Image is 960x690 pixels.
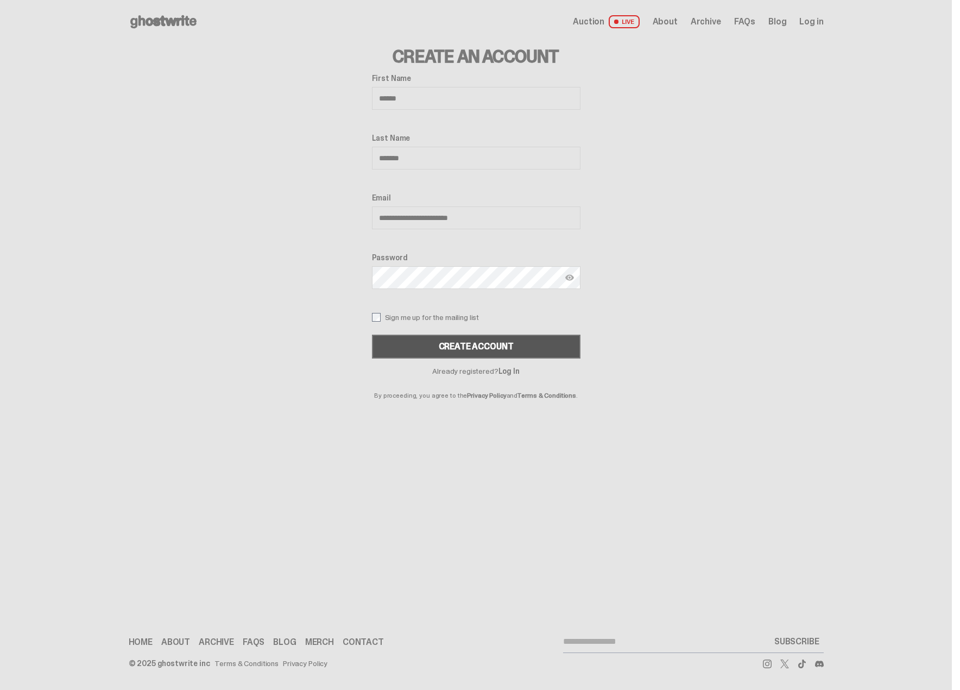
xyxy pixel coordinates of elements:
[283,660,327,667] a: Privacy Policy
[573,15,639,28] a: Auction LIVE
[161,638,190,647] a: About
[498,366,520,376] a: Log In
[768,17,786,26] a: Blog
[372,253,580,262] label: Password
[439,342,514,351] div: Create Account
[372,134,580,142] label: Last Name
[609,15,640,28] span: LIVE
[770,631,824,653] button: SUBSCRIBE
[243,638,264,647] a: FAQs
[372,74,580,83] label: First Name
[372,375,580,399] p: By proceeding, you agree to the and .
[734,17,755,26] a: FAQs
[573,17,604,26] span: Auction
[691,17,721,26] a: Archive
[565,273,574,282] img: Show password
[129,660,210,667] div: © 2025 ghostwrite inc
[372,335,580,359] button: Create Account
[799,17,823,26] a: Log in
[214,660,279,667] a: Terms & Conditions
[372,193,580,202] label: Email
[372,48,580,65] h3: Create an Account
[372,313,381,322] input: Sign me up for the mailing list
[343,638,384,647] a: Contact
[129,638,153,647] a: Home
[273,638,296,647] a: Blog
[517,391,576,400] a: Terms & Conditions
[467,391,506,400] a: Privacy Policy
[372,313,580,322] label: Sign me up for the mailing list
[653,17,678,26] a: About
[372,367,580,375] p: Already registered?
[305,638,334,647] a: Merch
[199,638,234,647] a: Archive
